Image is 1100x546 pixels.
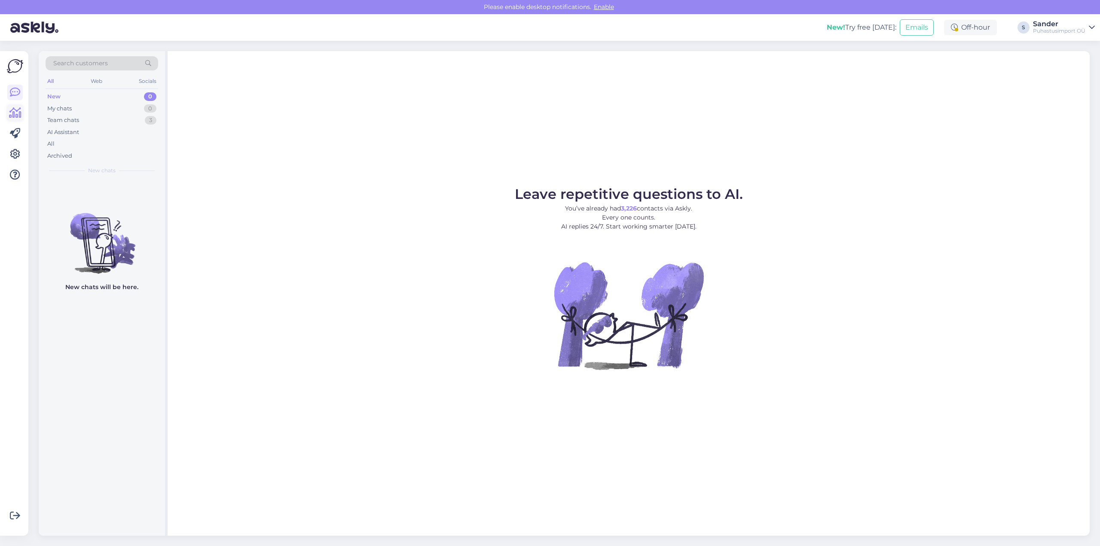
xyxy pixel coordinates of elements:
[515,186,743,202] span: Leave repetitive questions to AI.
[53,59,108,68] span: Search customers
[827,23,845,31] b: New!
[1033,21,1095,34] a: SanderPuhastusimport OÜ
[1017,21,1030,34] div: S
[47,92,61,101] div: New
[145,116,156,125] div: 3
[144,104,156,113] div: 0
[65,283,138,292] p: New chats will be here.
[1033,27,1085,34] div: Puhastusimport OÜ
[88,167,116,174] span: New chats
[515,204,743,231] p: You’ve already had contacts via Askly. Every one counts. AI replies 24/7. Start working smarter [...
[827,22,896,33] div: Try free [DATE]:
[47,128,79,137] div: AI Assistant
[47,140,55,148] div: All
[944,20,997,35] div: Off-hour
[47,152,72,160] div: Archived
[39,198,165,275] img: No chats
[144,92,156,101] div: 0
[900,19,934,36] button: Emails
[551,238,706,393] img: No Chat active
[46,76,55,87] div: All
[137,76,158,87] div: Socials
[47,104,72,113] div: My chats
[591,3,617,11] span: Enable
[47,116,79,125] div: Team chats
[89,76,104,87] div: Web
[621,204,637,212] b: 3,226
[7,58,23,74] img: Askly Logo
[1033,21,1085,27] div: Sander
